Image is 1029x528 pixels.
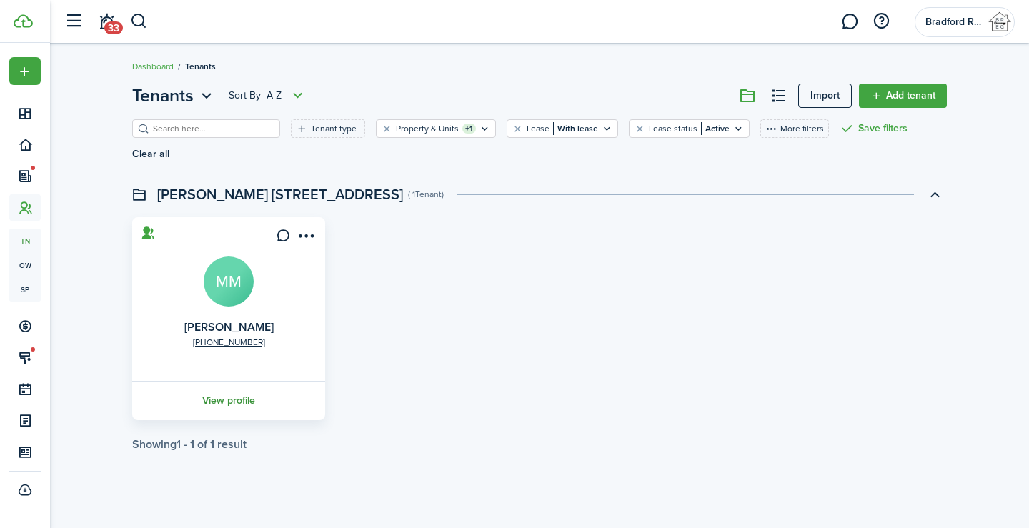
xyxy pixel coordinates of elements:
span: 33 [104,21,123,34]
span: Sort by [229,89,267,103]
button: Open menu [132,83,216,109]
filter-tag-value: Active [701,122,730,135]
filter-tag-label: Lease [527,122,550,135]
swimlane-subtitle: ( 1 Tenant ) [408,188,444,201]
filter-tag-value: With lease [553,122,598,135]
tenant-list-swimlane-item: Toggle accordion [132,217,947,451]
button: Open menu [9,57,41,85]
span: Tenants [185,60,216,73]
pagination-page-total: 1 - 1 of 1 [177,436,214,452]
a: Dashboard [132,60,174,73]
button: Search [130,9,148,34]
button: Sort byA-Z [229,87,307,104]
button: Clear filter [634,123,646,134]
button: Open resource center [869,9,893,34]
input: Search here... [149,122,275,136]
filter-tag: Open filter [291,119,365,138]
a: Add tenant [859,84,947,108]
a: sp [9,277,41,302]
filter-tag-label: Tenant type [311,122,357,135]
a: MM [204,256,254,307]
filter-tag: Open filter [629,119,750,138]
a: View profile [130,381,327,420]
swimlane-title: [PERSON_NAME] [STREET_ADDRESS] [157,184,403,205]
button: Open menu [229,87,307,104]
a: [PHONE_NUMBER] [193,336,265,349]
span: Tenants [132,83,194,109]
a: Messaging [836,4,863,40]
button: More filters [760,119,829,138]
a: ow [9,253,41,277]
span: Bradford Real Estate Group [925,17,983,27]
span: A-Z [267,89,282,103]
button: Toggle accordion [923,182,947,206]
button: Clear filter [381,123,393,134]
filter-tag-label: Property & Units [396,122,459,135]
button: Open menu [294,229,317,248]
filter-tag: Open filter [507,119,618,138]
filter-tag-label: Lease status [649,122,697,135]
a: Import [798,84,852,108]
div: Showing result [132,438,247,451]
img: Bradford Real Estate Group [988,11,1011,34]
a: tn [9,229,41,253]
img: TenantCloud [14,14,33,28]
button: Open sidebar [60,8,87,35]
button: Save filters [840,119,908,138]
button: Tenants [132,83,216,109]
a: Notifications [93,4,120,40]
button: Clear filter [512,123,524,134]
filter-tag: Open filter [376,119,496,138]
filter-tag-counter: +1 [462,124,476,134]
button: Clear all [132,149,169,160]
a: [PERSON_NAME] [184,319,274,335]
